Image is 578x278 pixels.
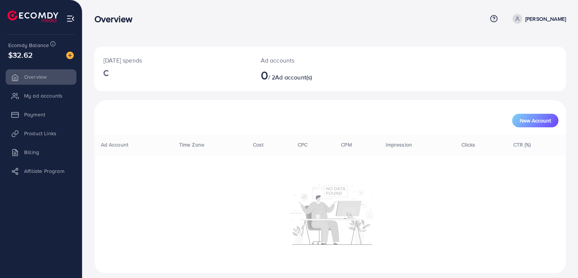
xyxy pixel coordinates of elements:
h3: Overview [94,14,138,24]
span: Ad account(s) [275,73,312,81]
a: [PERSON_NAME] [510,14,566,24]
span: Ecomdy Balance [8,41,49,49]
p: [DATE] spends [103,56,243,65]
img: menu [66,14,75,23]
button: New Account [512,114,558,127]
span: 0 [261,66,268,84]
span: $32.62 [8,49,33,60]
p: [PERSON_NAME] [525,14,566,23]
span: New Account [520,118,551,123]
h2: / 2 [261,68,360,82]
img: image [66,52,74,59]
img: logo [8,11,58,22]
p: Ad accounts [261,56,360,65]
